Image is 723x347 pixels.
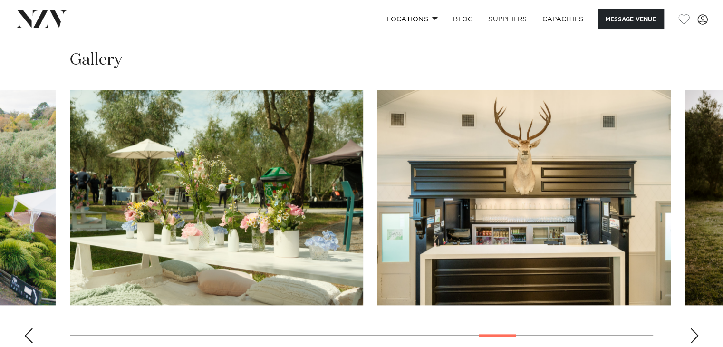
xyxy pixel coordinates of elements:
[535,9,591,29] a: Capacities
[70,90,363,305] swiper-slide: 22 / 30
[445,9,481,29] a: BLOG
[15,10,67,28] img: nzv-logo.png
[598,9,664,29] button: Message Venue
[379,9,445,29] a: Locations
[481,9,534,29] a: SUPPLIERS
[70,49,122,71] h2: Gallery
[377,90,671,305] swiper-slide: 23 / 30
